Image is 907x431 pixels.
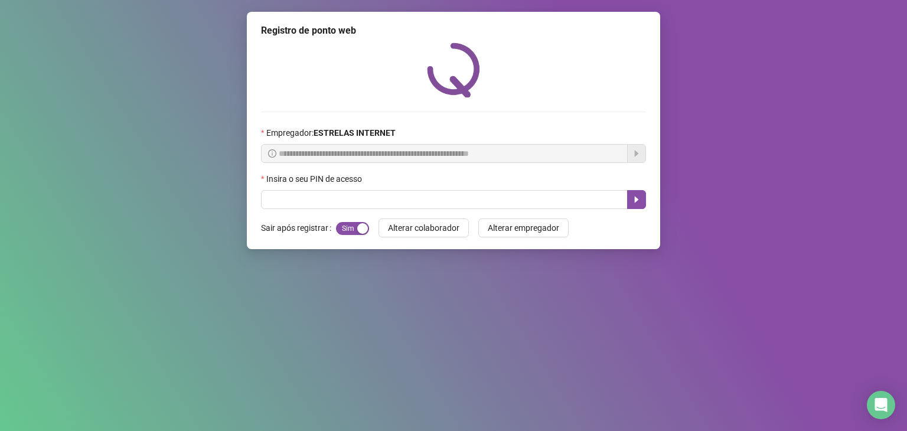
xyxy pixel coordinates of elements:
[427,43,480,97] img: QRPoint
[632,195,641,204] span: caret-right
[314,128,396,138] strong: ESTRELAS INTERNET
[266,126,396,139] span: Empregador :
[261,24,646,38] div: Registro de ponto web
[867,391,895,419] div: Open Intercom Messenger
[478,218,569,237] button: Alterar empregador
[261,172,370,185] label: Insira o seu PIN de acesso
[388,221,459,234] span: Alterar colaborador
[268,149,276,158] span: info-circle
[261,218,336,237] label: Sair após registrar
[488,221,559,234] span: Alterar empregador
[379,218,469,237] button: Alterar colaborador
